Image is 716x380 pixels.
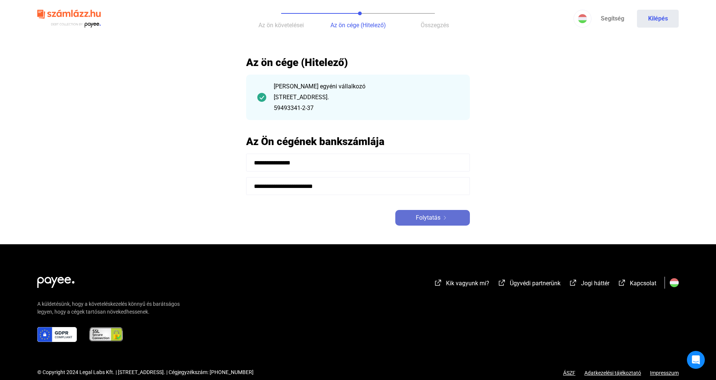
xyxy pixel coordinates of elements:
span: Kapcsolat [630,280,656,287]
button: HU [574,10,591,28]
img: ssl [89,327,123,342]
div: [PERSON_NAME] egyéni vállalkozó [274,82,459,91]
img: external-link-white [497,279,506,286]
img: gdpr [37,327,77,342]
img: external-link-white [618,279,626,286]
a: external-link-whiteJogi háttér [569,281,609,288]
img: checkmark-darker-green-circle [257,93,266,102]
h2: Az ön cége (Hitelező) [246,56,470,69]
a: external-link-whiteKapcsolat [618,281,656,288]
span: Folytatás [416,213,440,222]
a: external-link-whiteÜgyvédi partnerünk [497,281,560,288]
button: Kilépés [637,10,679,28]
a: ÁSZF [563,370,575,376]
img: white-payee-white-dot.svg [37,273,75,288]
h2: Az Ön cégének bankszámlája [246,135,470,148]
img: arrow-right-white [440,216,449,220]
a: Segítség [591,10,633,28]
a: Adatkezelési tájékoztató [575,370,650,376]
img: external-link-white [569,279,578,286]
img: szamlazzhu-logo [37,7,101,31]
button: Folytatásarrow-right-white [395,210,470,226]
a: external-link-whiteKik vagyunk mi? [434,281,489,288]
img: HU.svg [670,278,679,287]
span: Az ön követelései [258,22,304,29]
span: Összegzés [421,22,449,29]
span: Kik vagyunk mi? [446,280,489,287]
div: [STREET_ADDRESS]. [274,93,459,102]
span: Ügyvédi partnerünk [510,280,560,287]
a: Impresszum [650,370,679,376]
img: external-link-white [434,279,443,286]
div: 59493341-2-37 [274,104,459,113]
span: Az ön cége (Hitelező) [330,22,386,29]
div: Open Intercom Messenger [687,351,705,369]
img: HU [578,14,587,23]
div: © Copyright 2024 Legal Labs Kft. | [STREET_ADDRESS]. | Cégjegyzékszám: [PHONE_NUMBER] [37,368,254,376]
span: Jogi háttér [581,280,609,287]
